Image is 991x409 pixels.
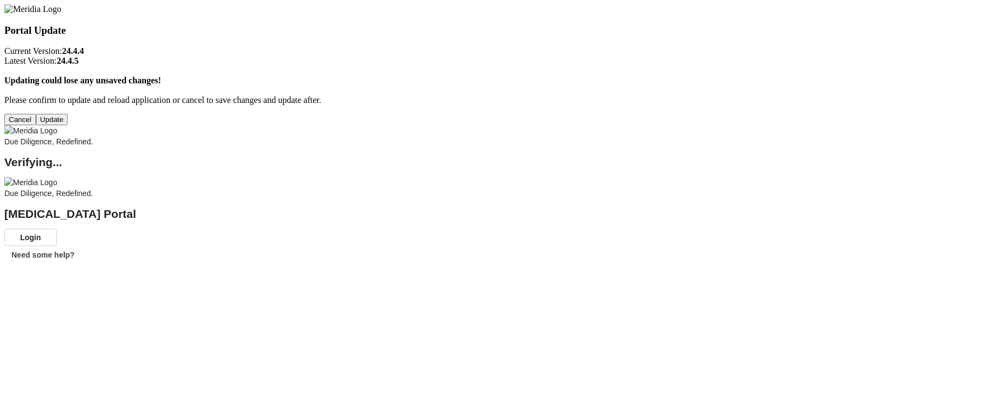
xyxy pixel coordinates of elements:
h2: Verifying... [4,157,987,168]
span: Due Diligence, Redefined. [4,137,93,146]
button: Need some help? [4,246,82,264]
button: Cancel [4,114,36,125]
h2: [MEDICAL_DATA] Portal [4,209,987,219]
img: Meridia Logo [4,177,57,188]
strong: 24.4.4 [62,46,84,56]
img: Meridia Logo [4,4,61,14]
span: Due Diligence, Redefined. [4,189,93,198]
button: Update [36,114,68,125]
button: Login [4,229,57,246]
img: Meridia Logo [4,125,57,136]
strong: 24.4.5 [57,56,78,65]
strong: Updating could lose any unsaved changes! [4,76,161,85]
p: Current Version: Latest Version: Please confirm to update and reload application or cancel to sav... [4,46,987,105]
h3: Portal Update [4,25,987,36]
